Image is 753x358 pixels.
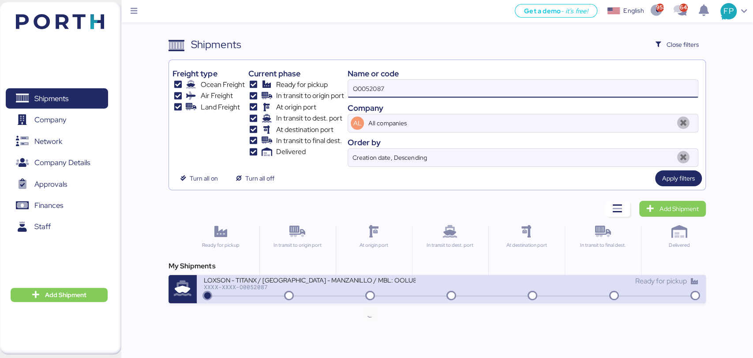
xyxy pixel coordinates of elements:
div: Name or code [348,68,698,79]
span: Staff [34,220,51,233]
div: Shipments [191,37,241,53]
span: Ocean Freight [201,79,245,90]
a: Staff [6,217,108,237]
div: Company [348,102,698,114]
span: Ready for pickup [276,79,328,90]
div: In transit to dest. port [416,241,484,249]
span: Delivered [276,147,306,157]
div: XXXX-XXXX-O0052087 [204,284,416,290]
span: Approvals [34,178,67,191]
span: Air Freight [201,90,233,101]
div: At destination port [492,241,561,249]
span: Company Details [34,156,90,169]
span: Finances [34,199,63,212]
span: At destination port [276,124,333,135]
span: Turn all off [245,173,274,184]
div: Current phase [248,68,344,79]
button: Turn all off [228,170,281,186]
button: Turn all on [172,170,225,186]
button: Apply filters [655,170,702,186]
div: At origin port [340,241,408,249]
span: In transit to origin port [276,90,344,101]
span: At origin port [276,102,316,113]
span: Add Shipment [659,203,699,214]
button: Add Shipment [11,288,108,302]
div: Order by [348,136,698,148]
div: Freight type [172,68,244,79]
span: AL [353,118,362,128]
div: In transit to origin port [263,241,332,249]
span: In transit to dest. port [276,113,342,124]
div: Delivered [645,241,713,249]
span: Apply filters [662,173,695,184]
button: Close filters [648,37,706,53]
a: Finances [6,196,108,216]
span: Shipments [34,92,68,105]
input: AL [367,114,673,132]
a: Company [6,110,108,130]
span: In transit to final dest. [276,136,342,146]
div: In transit to final dest. [569,241,637,249]
span: Land Freight [201,102,240,113]
a: Shipments [6,88,108,109]
button: Menu [127,4,142,19]
span: Turn all on [189,173,217,184]
div: My Shipments [169,261,705,271]
span: Company [34,113,67,126]
div: Ready for pickup [186,241,255,249]
div: LOXSON - TITANX / [GEOGRAPHIC_DATA] - MANZANILLO / MBL: OOLU8899447940 - HBL: SZML2508030T/ 2X40HQ [204,276,416,283]
span: FP [723,5,733,17]
span: Network [34,135,62,148]
div: English [623,6,644,15]
a: Add Shipment [639,201,706,217]
a: Approvals [6,174,108,194]
a: Network [6,131,108,151]
span: Add Shipment [45,290,86,300]
span: Close filters [667,39,699,50]
a: Company Details [6,153,108,173]
span: Ready for pickup [635,276,686,286]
